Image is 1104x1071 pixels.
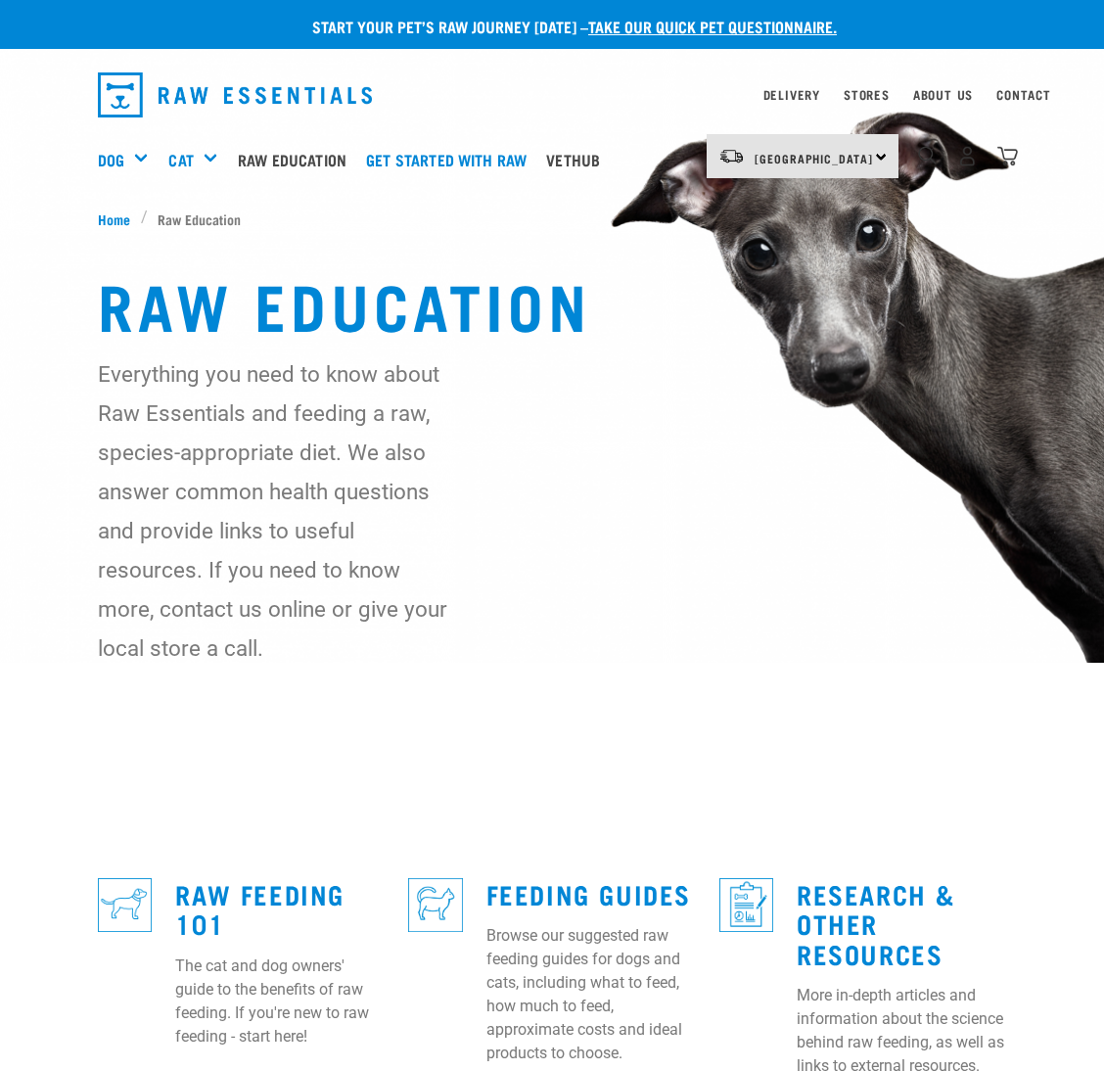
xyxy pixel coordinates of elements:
[763,91,820,98] a: Delivery
[486,886,691,901] a: Feeding Guides
[957,146,978,166] img: user.png
[797,886,955,960] a: Research & Other Resources
[719,878,773,932] img: re-icons-healthcheck1-sq-blue.png
[361,120,541,199] a: Get started with Raw
[175,955,385,1048] p: The cat and dog owners' guide to the benefits of raw feeding. If you're new to raw feeding - star...
[98,209,130,229] span: Home
[486,924,696,1065] p: Browse our suggested raw feeding guides for dogs and cats, including what to feed, how much to fe...
[82,65,1022,125] nav: dropdown navigation
[168,148,193,171] a: Cat
[233,120,361,199] a: Raw Education
[755,155,873,162] span: [GEOGRAPHIC_DATA]
[98,148,124,171] a: Dog
[588,22,837,30] a: take our quick pet questionnaire.
[997,146,1018,166] img: home-icon@2x.png
[408,878,462,932] img: re-icons-cat2-sq-blue.png
[98,268,1006,339] h1: Raw Education
[98,209,1006,229] nav: breadcrumbs
[918,146,937,164] img: home-icon-1@2x.png
[718,148,745,165] img: van-moving.png
[98,72,372,117] img: Raw Essentials Logo
[175,886,345,931] a: Raw Feeding 101
[541,120,615,199] a: Vethub
[844,91,890,98] a: Stores
[98,354,461,668] p: Everything you need to know about Raw Essentials and feeding a raw, species-appropriate diet. We ...
[98,209,141,229] a: Home
[913,91,973,98] a: About Us
[996,91,1051,98] a: Contact
[98,878,152,932] img: re-icons-dog3-sq-blue.png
